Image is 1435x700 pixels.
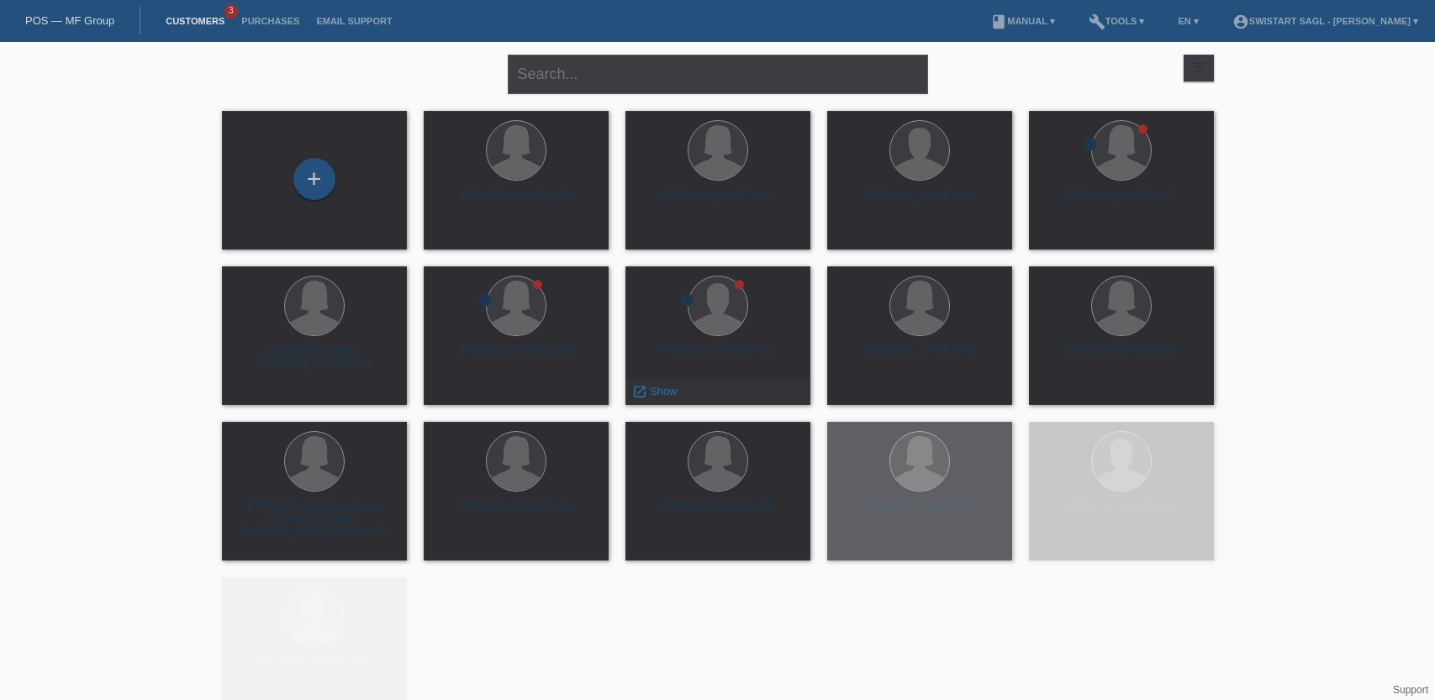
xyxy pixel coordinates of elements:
div: [PERSON_NAME] (43) [841,499,999,526]
div: [PERSON_NAME] Valdezia [PERSON_NAME] [PERSON_NAME] Klatzer (37) [235,499,393,529]
div: [PERSON_NAME] (42) [639,188,797,215]
a: POS — MF Group [25,14,114,27]
div: [PERSON_NAME] (53) [235,655,393,682]
div: unconfirmed, pending [477,292,493,310]
div: unconfirmed, pending [1083,137,1098,155]
div: [PERSON_NAME] (40) [437,499,595,526]
a: launch Show [632,385,678,397]
span: 3 [224,4,238,18]
i: account_circle [1232,13,1249,30]
div: [PERSON_NAME] (43) [1042,499,1200,526]
div: Returned [679,292,694,310]
div: [PERSON_NAME] (55) [1042,344,1200,371]
input: Search... [508,55,928,94]
div: [PERSON_NAME] (27) [1042,188,1200,215]
i: book [990,13,1007,30]
i: error [679,292,694,308]
i: error [477,292,493,308]
i: launch [632,384,647,399]
div: Add customer [294,165,335,193]
span: Show [650,385,678,397]
a: Customers [157,16,233,26]
div: [PERSON_NAME] (58) [437,344,595,371]
a: Email Support [308,16,400,26]
div: [PERSON_NAME] (40) [841,188,999,215]
a: bookManual ▾ [982,16,1063,26]
i: error [1083,137,1098,152]
i: filter_list [1190,58,1208,76]
a: Support [1393,684,1428,696]
div: [PERSON_NAME] (43) [841,344,999,371]
i: build [1089,13,1105,30]
a: Purchases [233,16,308,26]
div: [PERSON_NAME] (44) [639,499,797,526]
div: [PERSON_NAME] [PERSON_NAME] (36) [235,344,393,371]
a: account_circleSwistart Sagl - [PERSON_NAME] ▾ [1224,16,1427,26]
a: EN ▾ [1170,16,1207,26]
div: [PERSON_NAME] (48) [437,188,595,215]
a: buildTools ▾ [1080,16,1153,26]
div: [PERSON_NAME] (45) [639,344,797,371]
